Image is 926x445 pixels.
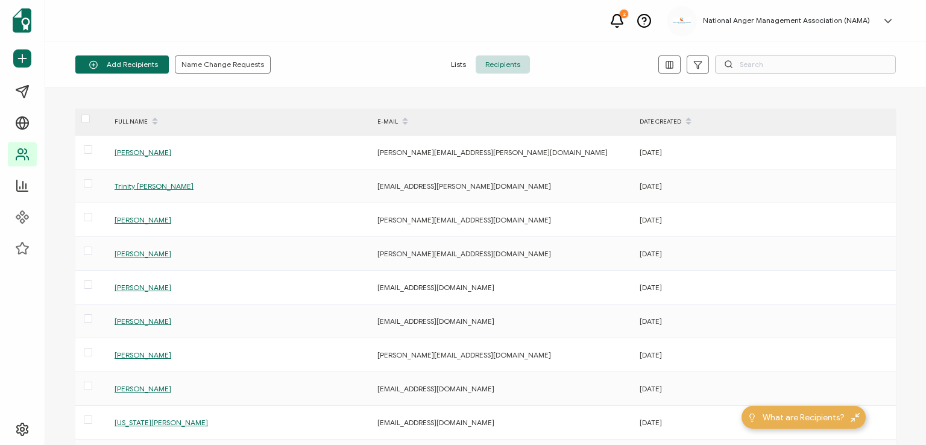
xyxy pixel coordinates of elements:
span: Recipients [476,55,530,74]
span: [PERSON_NAME] [115,350,171,359]
h5: National Anger Management Association (NAMA) [703,16,870,25]
span: [PERSON_NAME] [115,283,171,292]
div: 2 [620,10,628,18]
span: [EMAIL_ADDRESS][DOMAIN_NAME] [377,317,494,326]
span: [PERSON_NAME][EMAIL_ADDRESS][DOMAIN_NAME] [377,215,551,224]
span: Trinity [PERSON_NAME] [115,181,194,191]
span: [PERSON_NAME] [115,148,171,157]
span: [PERSON_NAME] [115,215,171,224]
span: [PERSON_NAME][EMAIL_ADDRESS][DOMAIN_NAME] [377,249,551,258]
img: sertifier-logomark-colored.svg [13,8,31,33]
img: 3ca2817c-e862-47f7-b2ec-945eb25c4a6c.jpg [673,17,691,24]
span: [US_STATE][PERSON_NAME] [115,418,208,427]
span: [DATE] [640,148,662,157]
div: FULL NAME [109,112,371,132]
span: [PERSON_NAME][EMAIL_ADDRESS][DOMAIN_NAME] [377,350,551,359]
span: [DATE] [640,181,662,191]
div: DATE CREATED [634,112,896,132]
span: [DATE] [640,215,662,224]
span: [PERSON_NAME] [115,384,171,393]
div: E-MAIL [371,112,634,132]
iframe: Chat Widget [866,387,926,445]
span: [DATE] [640,418,662,427]
span: [DATE] [640,283,662,292]
span: [EMAIL_ADDRESS][PERSON_NAME][DOMAIN_NAME] [377,181,551,191]
span: What are Recipients? [763,411,845,424]
input: Search [715,55,896,74]
button: Add Recipients [75,55,169,74]
span: [PERSON_NAME] [115,317,171,326]
img: minimize-icon.svg [851,413,860,422]
span: [DATE] [640,384,662,393]
span: [DATE] [640,249,662,258]
span: [PERSON_NAME] [115,249,171,258]
span: Lists [441,55,476,74]
button: Name Change Requests [175,55,271,74]
span: [EMAIL_ADDRESS][DOMAIN_NAME] [377,418,494,427]
span: [DATE] [640,317,662,326]
span: [DATE] [640,350,662,359]
span: [PERSON_NAME][EMAIL_ADDRESS][PERSON_NAME][DOMAIN_NAME] [377,148,608,157]
span: Name Change Requests [181,61,264,68]
span: [EMAIL_ADDRESS][DOMAIN_NAME] [377,384,494,393]
span: [EMAIL_ADDRESS][DOMAIN_NAME] [377,283,494,292]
